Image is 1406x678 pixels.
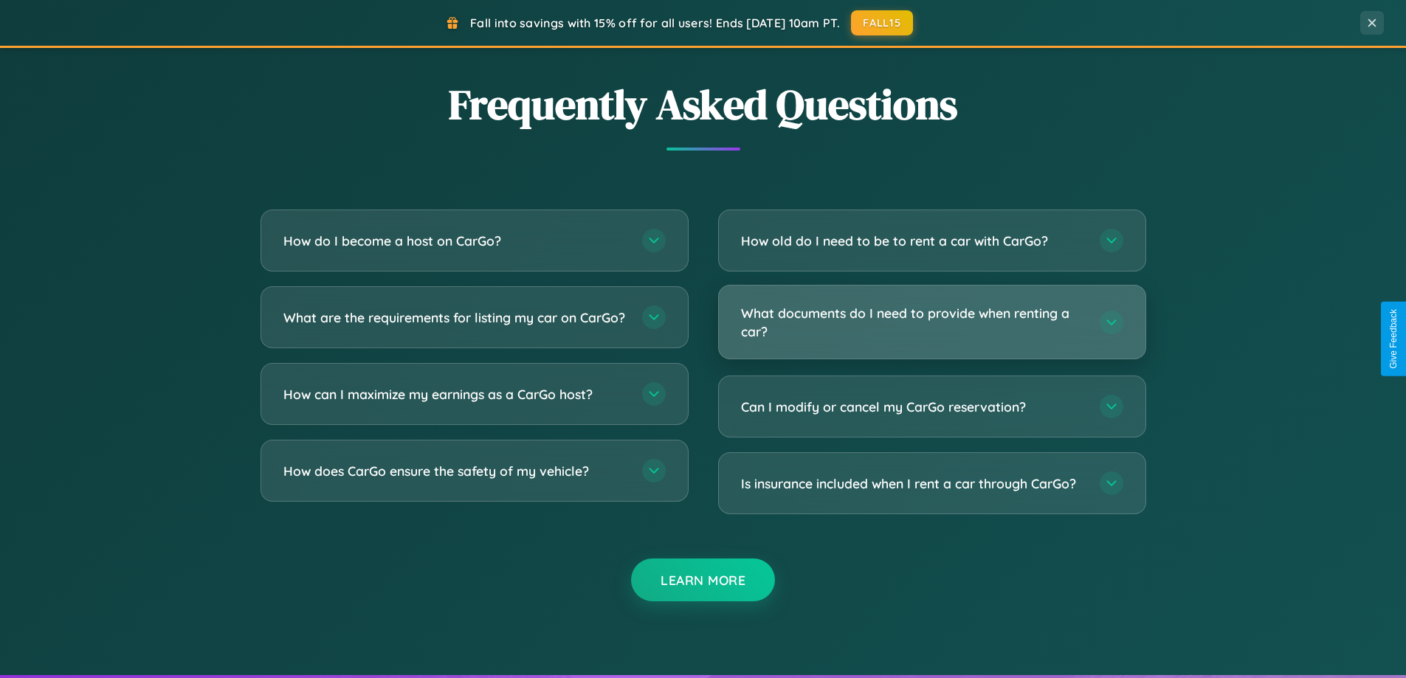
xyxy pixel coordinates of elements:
h3: How old do I need to be to rent a car with CarGo? [741,232,1085,250]
h3: Is insurance included when I rent a car through CarGo? [741,474,1085,493]
h3: How can I maximize my earnings as a CarGo host? [283,385,627,404]
h3: What are the requirements for listing my car on CarGo? [283,308,627,327]
span: Fall into savings with 15% off for all users! Ends [DATE] 10am PT. [470,15,840,30]
h3: Can I modify or cancel my CarGo reservation? [741,398,1085,416]
h3: What documents do I need to provide when renting a car? [741,304,1085,340]
h3: How does CarGo ensure the safety of my vehicle? [283,462,627,480]
div: Give Feedback [1388,309,1399,369]
button: FALL15 [851,10,913,35]
button: Learn More [631,558,775,601]
h2: Frequently Asked Questions [261,76,1146,133]
h3: How do I become a host on CarGo? [283,232,627,250]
